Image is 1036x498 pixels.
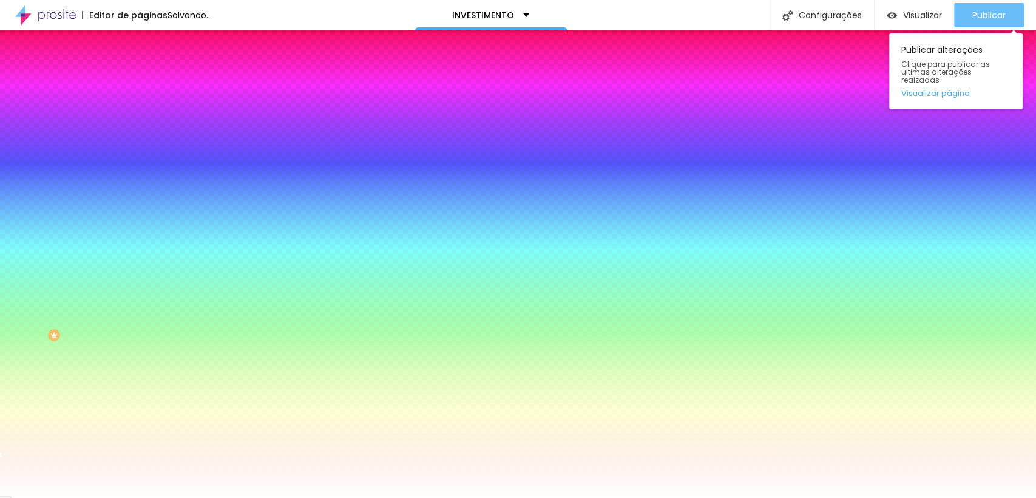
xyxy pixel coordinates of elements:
[168,11,212,19] div: Salvando...
[901,89,1011,97] a: Visualizar página
[887,10,897,21] img: view-1.svg
[452,11,514,19] p: INVESTIMENTO
[954,3,1024,27] button: Publicar
[82,11,168,19] div: Editor de páginas
[903,10,942,20] span: Visualizar
[782,10,793,21] img: Icone
[972,10,1006,20] span: Publicar
[889,33,1023,109] div: Publicar alterações
[875,3,954,27] button: Visualizar
[901,60,1011,84] span: Clique para publicar as ultimas alterações reaizadas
